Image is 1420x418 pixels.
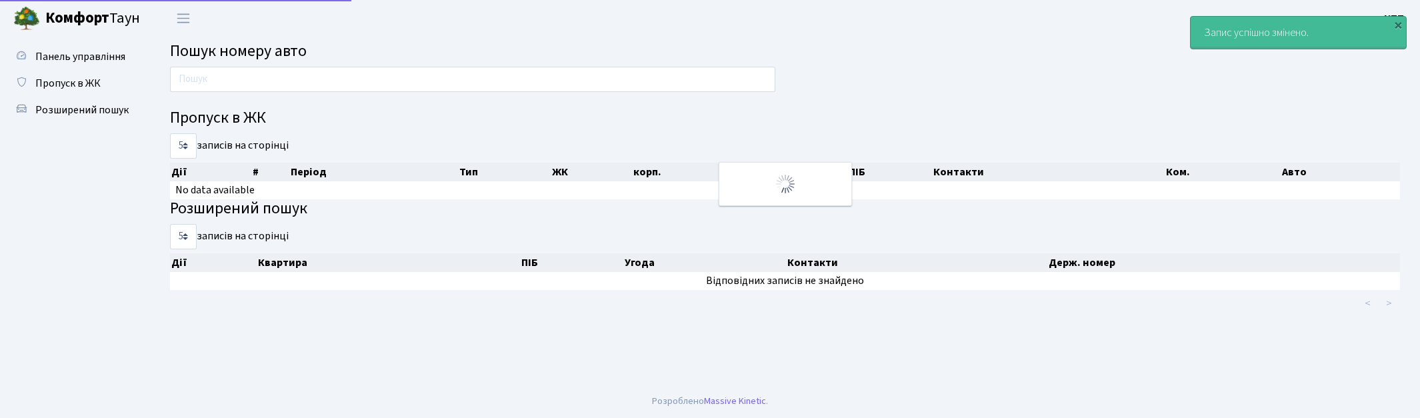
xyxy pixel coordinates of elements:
td: No data available [170,181,1400,199]
label: записів на сторінці [170,133,289,159]
th: Дії [170,163,251,181]
span: Пропуск в ЖК [35,76,101,91]
input: Пошук [170,67,775,92]
th: ПІБ [847,163,931,181]
th: Авто [1281,163,1400,181]
span: Розширений пошук [35,103,129,117]
a: КПП [1384,11,1404,27]
select: записів на сторінці [170,133,197,159]
span: Пошук номеру авто [170,39,307,63]
div: Запис успішно змінено. [1191,17,1406,49]
th: ЖК [551,163,632,181]
button: Переключити навігацію [167,7,200,29]
th: Ком. [1165,163,1281,181]
img: logo.png [13,5,40,32]
b: КПП [1384,11,1404,26]
th: Контакти [786,253,1047,272]
th: Період [289,163,458,181]
th: Дії [170,253,257,272]
th: Угода [623,253,786,272]
label: записів на сторінці [170,224,289,249]
div: Розроблено . [652,394,768,409]
th: корп. [632,163,766,181]
th: # [251,163,289,181]
span: Таун [45,7,140,30]
img: Обробка... [775,173,796,195]
span: Панель управління [35,49,125,64]
th: Квартира [257,253,521,272]
div: × [1391,18,1405,31]
th: ПІБ [520,253,623,272]
th: Контакти [932,163,1165,181]
a: Massive Kinetic [704,394,766,408]
td: Відповідних записів не знайдено [170,272,1400,290]
a: Пропуск в ЖК [7,70,140,97]
th: Тип [458,163,551,181]
a: Розширений пошук [7,97,140,123]
a: Панель управління [7,43,140,70]
th: Держ. номер [1047,253,1400,272]
h4: Розширений пошук [170,199,1400,219]
select: записів на сторінці [170,224,197,249]
b: Комфорт [45,7,109,29]
h4: Пропуск в ЖК [170,109,1400,128]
